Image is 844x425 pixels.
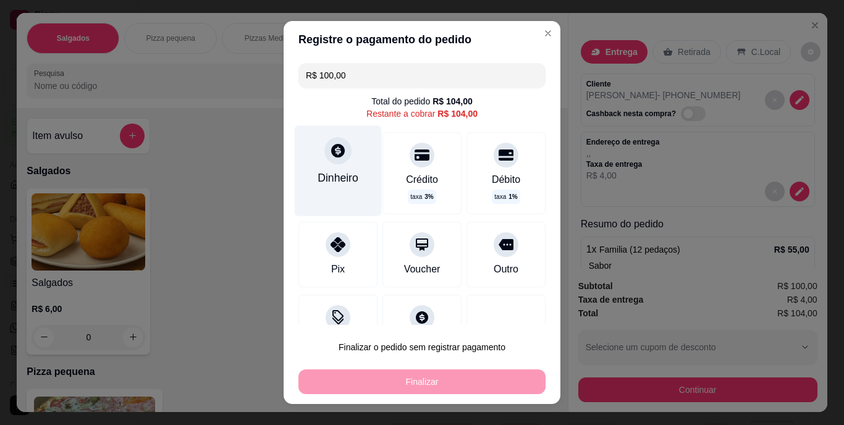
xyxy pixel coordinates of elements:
button: Close [538,23,558,43]
p: taxa [410,192,433,201]
div: R$ 104,00 [433,95,473,107]
header: Registre o pagamento do pedido [284,21,560,58]
div: Total do pedido [371,95,473,107]
div: Crédito [406,172,438,187]
div: Voucher [404,262,441,277]
span: 1 % [509,192,517,201]
div: Pix [331,262,345,277]
div: Dinheiro [318,170,358,186]
p: taxa [494,192,517,201]
div: R$ 104,00 [437,107,478,120]
div: Outro [494,262,518,277]
div: Débito [492,172,520,187]
div: Restante a cobrar [366,107,478,120]
input: Ex.: hambúrguer de cordeiro [306,63,538,88]
button: Finalizar o pedido sem registrar pagamento [298,335,546,360]
span: 3 % [424,192,433,201]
